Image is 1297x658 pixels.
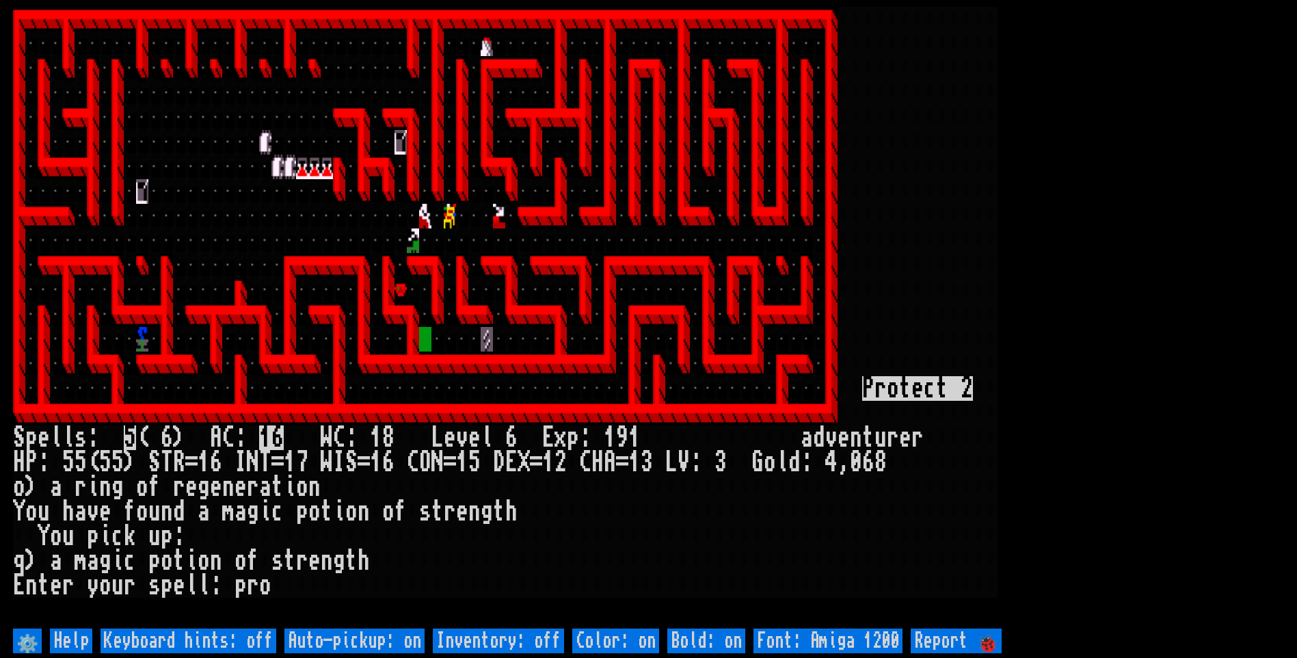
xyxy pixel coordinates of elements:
div: u [111,573,124,598]
div: N [247,450,259,475]
div: i [333,499,345,524]
mark: 6 [271,425,284,450]
div: p [296,499,308,524]
div: 6 [505,425,518,450]
div: = [444,450,456,475]
div: Y [13,499,25,524]
div: i [259,499,271,524]
div: 3 [714,450,727,475]
div: e [444,425,456,450]
div: G [751,450,764,475]
div: a [50,549,62,573]
div: e [185,475,198,499]
div: : [87,425,99,450]
div: , [838,450,850,475]
div: ) [124,450,136,475]
div: n [321,549,333,573]
div: r [444,499,456,524]
div: : [210,573,222,598]
div: 1 [370,450,382,475]
div: p [25,425,38,450]
div: p [87,524,99,549]
div: d [813,425,825,450]
div: c [111,524,124,549]
div: 8 [382,425,395,450]
div: : [690,450,702,475]
div: u [148,524,161,549]
div: f [247,549,259,573]
div: L [431,425,444,450]
div: W [321,425,333,450]
div: d [788,450,801,475]
div: c [271,499,284,524]
input: Color: on [572,629,659,653]
div: e [210,475,222,499]
div: S [345,450,358,475]
div: 6 [382,450,395,475]
div: p [235,573,247,598]
div: o [764,450,776,475]
div: k [124,524,136,549]
div: s [419,499,431,524]
div: n [468,499,481,524]
div: a [235,499,247,524]
div: o [25,499,38,524]
mark: o [887,376,899,401]
div: e [38,425,50,450]
div: d [173,499,185,524]
div: T [259,450,271,475]
div: ( [87,450,99,475]
div: A [210,425,222,450]
div: g [111,475,124,499]
div: r [247,573,259,598]
div: 1 [628,425,641,450]
div: i [87,475,99,499]
div: e [468,425,481,450]
div: 1 [198,450,210,475]
div: m [75,549,87,573]
div: a [50,475,62,499]
div: v [825,425,838,450]
div: D [493,450,505,475]
div: p [567,425,579,450]
div: u [38,499,50,524]
div: o [136,499,148,524]
div: o [13,475,25,499]
div: 6 [862,450,874,475]
div: 6 [161,425,173,450]
div: E [13,573,25,598]
div: o [382,499,395,524]
div: y [87,573,99,598]
div: W [321,450,333,475]
div: = [271,450,284,475]
input: ⚙️ [13,629,42,653]
div: 5 [62,450,75,475]
div: ( [136,425,148,450]
mark: 2 [961,376,973,401]
div: o [161,549,173,573]
div: v [87,499,99,524]
div: a [801,425,813,450]
mark: t [899,376,911,401]
div: f [148,475,161,499]
div: 5 [468,450,481,475]
div: q [13,549,25,573]
div: p [148,549,161,573]
div: = [185,450,198,475]
div: n [25,573,38,598]
div: e [456,499,468,524]
div: ) [25,475,38,499]
div: t [345,549,358,573]
div: r [173,475,185,499]
div: C [333,425,345,450]
div: o [136,475,148,499]
div: = [358,450,370,475]
input: Bold: on [667,629,745,653]
div: o [296,475,308,499]
div: n [99,475,111,499]
div: t [173,549,185,573]
div: s [148,573,161,598]
div: g [481,499,493,524]
div: C [407,450,419,475]
div: 1 [628,450,641,475]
